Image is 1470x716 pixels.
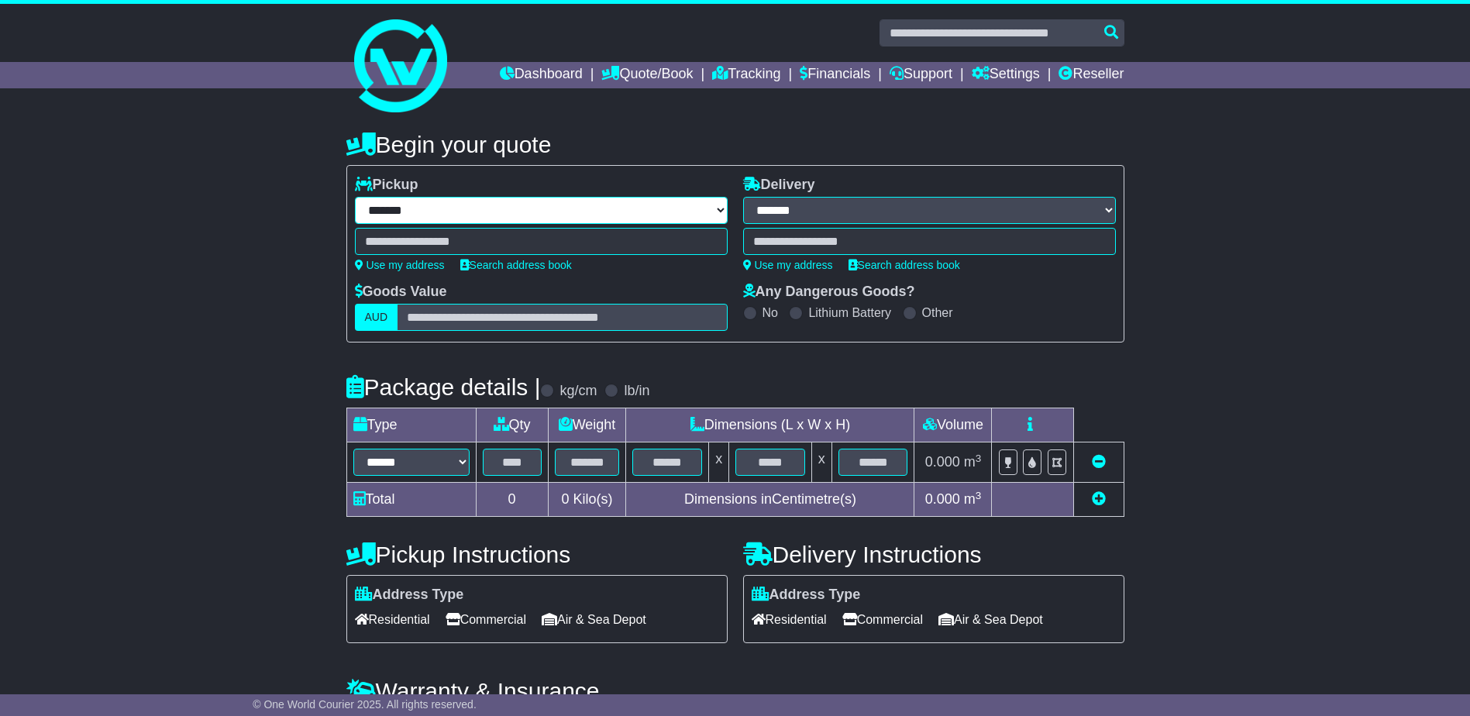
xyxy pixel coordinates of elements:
[355,259,445,271] a: Use my address
[972,62,1040,88] a: Settings
[561,491,569,507] span: 0
[922,305,953,320] label: Other
[976,490,982,501] sup: 3
[476,408,548,442] td: Qty
[752,587,861,604] label: Address Type
[253,698,477,711] span: © One World Courier 2025. All rights reserved.
[346,132,1124,157] h4: Begin your quote
[964,454,982,470] span: m
[626,408,914,442] td: Dimensions (L x W x H)
[355,284,447,301] label: Goods Value
[346,408,476,442] td: Type
[548,483,626,517] td: Kilo(s)
[1092,454,1106,470] a: Remove this item
[548,408,626,442] td: Weight
[355,587,464,604] label: Address Type
[624,383,649,400] label: lb/in
[811,442,831,483] td: x
[800,62,870,88] a: Financials
[743,542,1124,567] h4: Delivery Instructions
[346,542,728,567] h4: Pickup Instructions
[460,259,572,271] a: Search address book
[355,304,398,331] label: AUD
[346,483,476,517] td: Total
[938,608,1043,632] span: Air & Sea Depot
[1092,491,1106,507] a: Add new item
[355,177,418,194] label: Pickup
[1059,62,1124,88] a: Reseller
[914,408,992,442] td: Volume
[709,442,729,483] td: x
[763,305,778,320] label: No
[601,62,693,88] a: Quote/Book
[500,62,583,88] a: Dashboard
[446,608,526,632] span: Commercial
[542,608,646,632] span: Air & Sea Depot
[712,62,780,88] a: Tracking
[346,678,1124,704] h4: Warranty & Insurance
[808,305,891,320] label: Lithium Battery
[355,608,430,632] span: Residential
[743,284,915,301] label: Any Dangerous Goods?
[925,454,960,470] span: 0.000
[752,608,827,632] span: Residential
[890,62,952,88] a: Support
[476,483,548,517] td: 0
[842,608,923,632] span: Commercial
[964,491,982,507] span: m
[976,453,982,464] sup: 3
[743,177,815,194] label: Delivery
[559,383,597,400] label: kg/cm
[346,374,541,400] h4: Package details |
[925,491,960,507] span: 0.000
[849,259,960,271] a: Search address book
[626,483,914,517] td: Dimensions in Centimetre(s)
[743,259,833,271] a: Use my address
